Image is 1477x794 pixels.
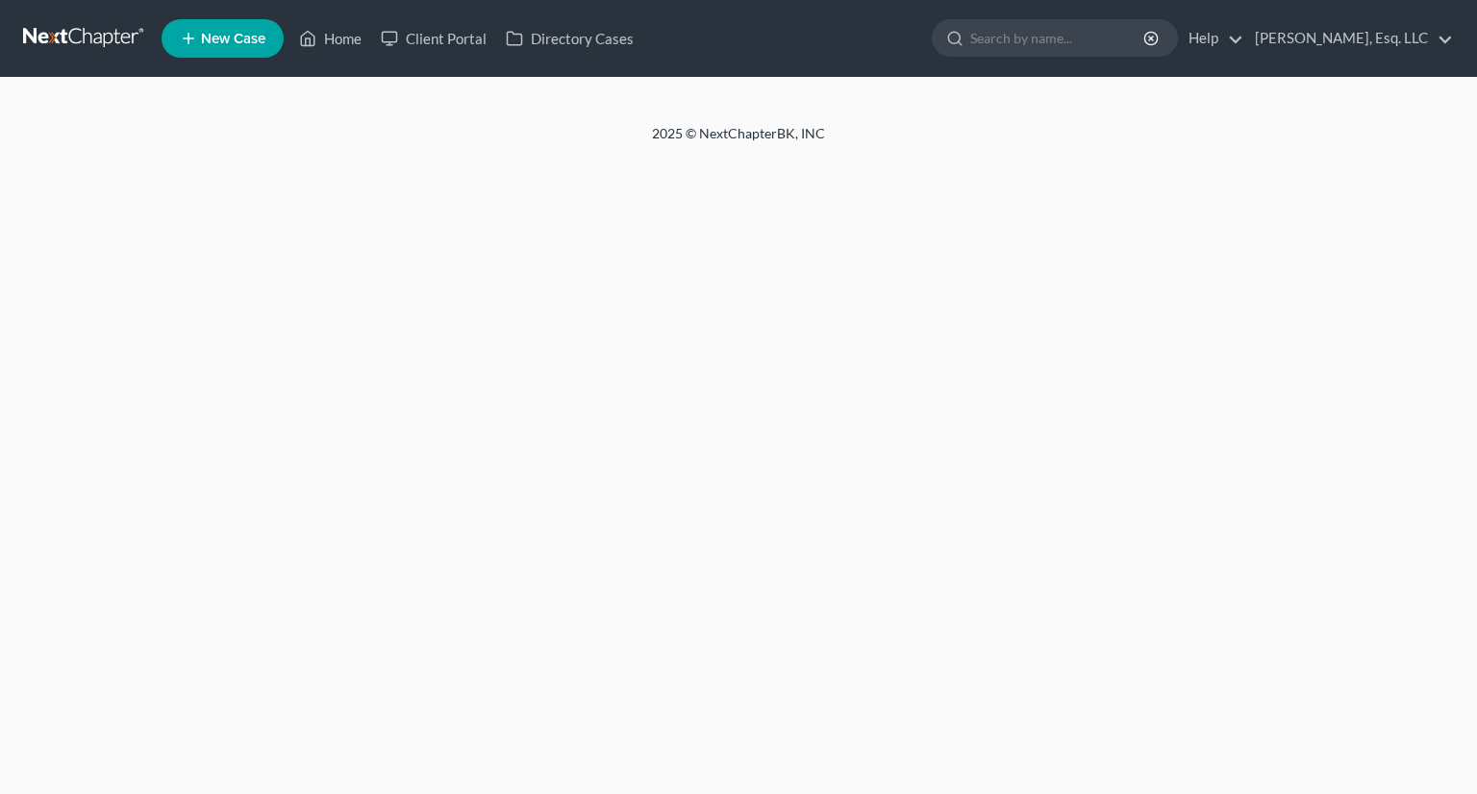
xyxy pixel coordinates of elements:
div: 2025 © NextChapterBK, INC [190,124,1287,159]
a: Client Portal [371,21,496,56]
a: [PERSON_NAME], Esq. LLC [1245,21,1453,56]
input: Search by name... [970,20,1146,56]
a: Help [1179,21,1243,56]
a: Home [289,21,371,56]
span: New Case [201,32,265,46]
a: Directory Cases [496,21,643,56]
